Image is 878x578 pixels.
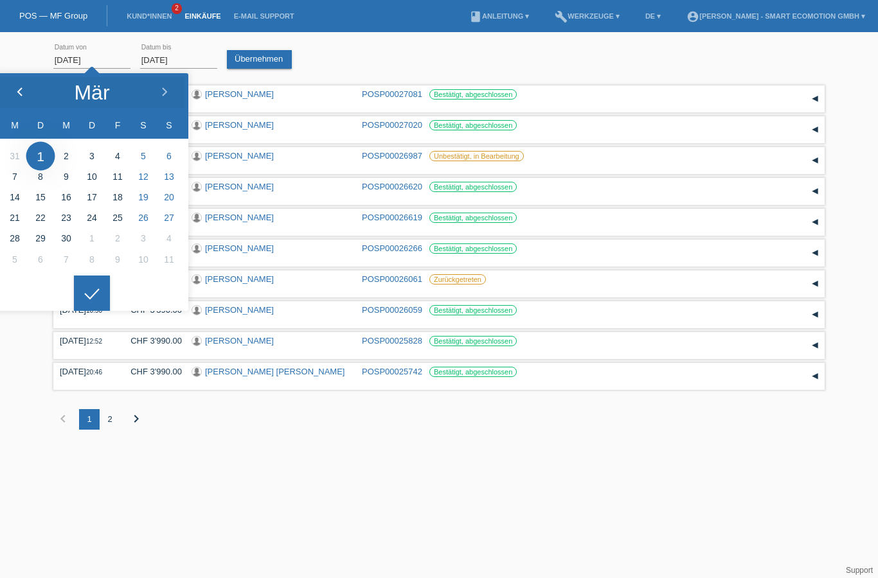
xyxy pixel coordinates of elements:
[362,305,422,315] a: POSP00026059
[429,120,517,130] label: Bestätigt, abgeschlossen
[121,336,182,346] div: CHF 3'990.00
[680,12,872,20] a: account_circle[PERSON_NAME] - Smart Ecomotion GmbH ▾
[205,336,274,346] a: [PERSON_NAME]
[686,10,699,23] i: account_circle
[362,243,422,253] a: POSP00026266
[100,409,120,430] div: 2
[60,336,111,346] div: [DATE]
[429,367,517,377] label: Bestätigt, abgeschlossen
[86,338,102,345] span: 12:52
[172,3,182,14] span: 2
[205,305,274,315] a: [PERSON_NAME]
[429,151,524,161] label: Unbestätigt, in Bearbeitung
[129,411,144,426] i: chevron_right
[362,336,422,346] a: POSP00025828
[362,120,422,130] a: POSP00027020
[429,213,517,223] label: Bestätigt, abgeschlossen
[555,10,568,23] i: build
[805,305,825,324] div: auf-/zuklappen
[55,411,71,426] i: chevron_left
[205,213,274,222] a: [PERSON_NAME]
[205,89,274,99] a: [PERSON_NAME]
[429,182,517,192] label: Bestätigt, abgeschlossen
[362,89,422,99] a: POSP00027081
[362,213,422,222] a: POSP00026619
[429,336,517,346] label: Bestätigt, abgeschlossen
[205,120,274,130] a: [PERSON_NAME]
[205,182,274,191] a: [PERSON_NAME]
[205,274,274,284] a: [PERSON_NAME]
[362,182,422,191] a: POSP00026620
[60,367,111,376] div: [DATE]
[805,120,825,139] div: auf-/zuklappen
[805,213,825,232] div: auf-/zuklappen
[805,367,825,386] div: auf-/zuklappen
[429,274,486,285] label: Zurückgetreten
[178,12,227,20] a: Einkäufe
[79,409,100,430] div: 1
[362,367,422,376] a: POSP00025742
[205,367,345,376] a: [PERSON_NAME] [PERSON_NAME]
[19,11,87,21] a: POS — MF Group
[362,151,422,161] a: POSP00026987
[805,243,825,263] div: auf-/zuklappen
[805,89,825,109] div: auf-/zuklappen
[86,369,102,376] span: 20:46
[205,151,274,161] a: [PERSON_NAME]
[805,182,825,201] div: auf-/zuklappen
[205,243,274,253] a: [PERSON_NAME]
[429,89,517,100] label: Bestätigt, abgeschlossen
[121,367,182,376] div: CHF 3'990.00
[429,305,517,315] label: Bestätigt, abgeschlossen
[846,566,873,575] a: Support
[74,82,109,103] div: Mär
[805,274,825,293] div: auf-/zuklappen
[120,12,178,20] a: Kund*innen
[469,10,482,23] i: book
[805,151,825,170] div: auf-/zuklappen
[86,307,102,314] span: 10:50
[227,50,292,69] a: Übernehmen
[463,12,535,20] a: bookAnleitung ▾
[548,12,626,20] a: buildWerkzeuge ▾
[362,274,422,284] a: POSP00026061
[429,243,517,254] label: Bestätigt, abgeschlossen
[805,336,825,355] div: auf-/zuklappen
[639,12,667,20] a: DE ▾
[228,12,301,20] a: E-Mail Support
